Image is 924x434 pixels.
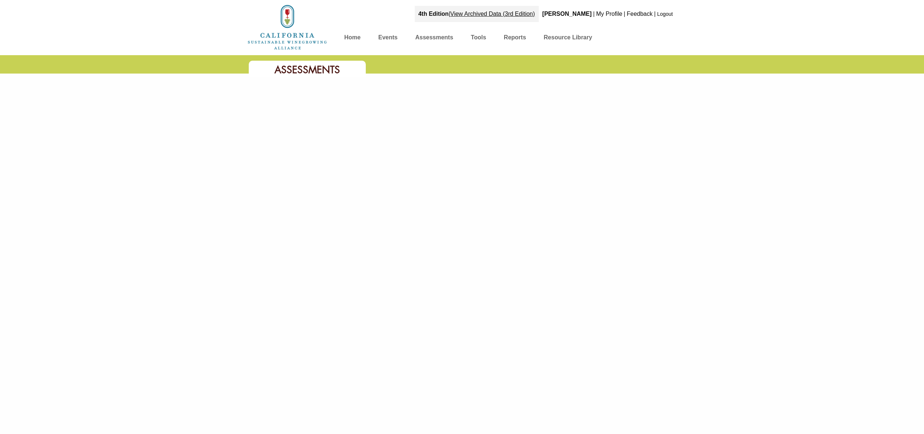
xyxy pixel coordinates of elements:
[418,11,449,17] strong: 4th Edition
[344,32,361,45] a: Home
[623,6,626,22] div: |
[542,11,592,17] b: [PERSON_NAME]
[450,11,535,17] a: View Archived Data (3rd Edition)
[471,32,486,45] a: Tools
[657,11,673,17] a: Logout
[275,63,340,76] span: Assessments
[247,24,328,30] a: Home
[378,32,397,45] a: Events
[592,6,595,22] div: |
[415,6,539,22] div: |
[415,32,453,45] a: Assessments
[504,32,526,45] a: Reports
[544,32,592,45] a: Resource Library
[247,4,328,51] img: logo_cswa2x.png
[654,6,656,22] div: |
[627,11,652,17] a: Feedback
[596,11,622,17] a: My Profile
